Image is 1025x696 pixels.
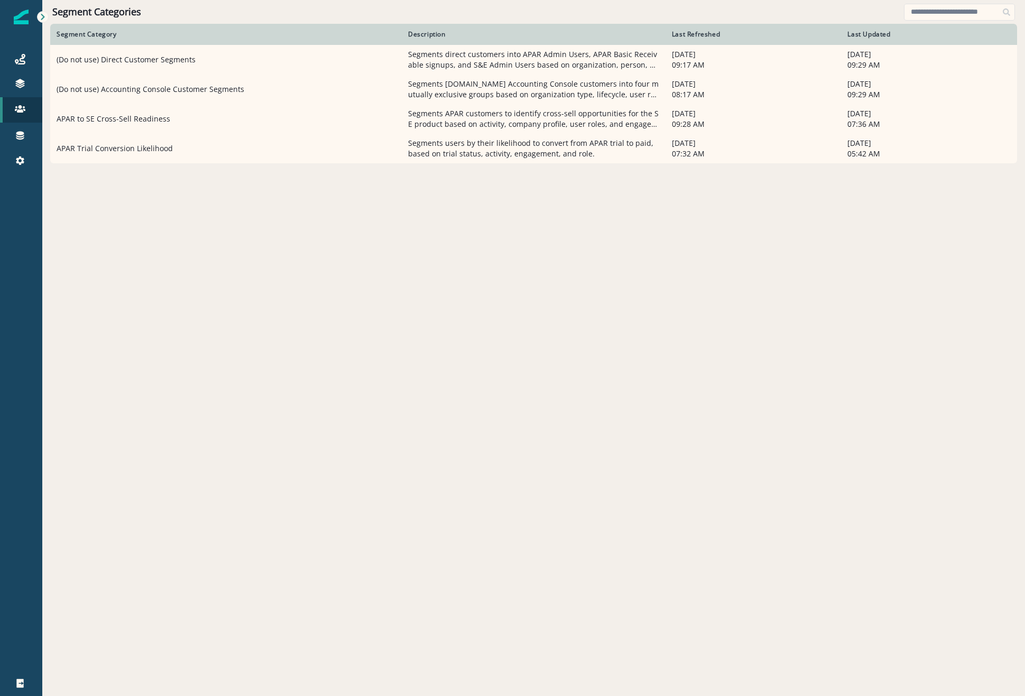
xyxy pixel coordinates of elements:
[672,30,835,39] div: Last Refreshed
[847,149,1011,159] p: 05:42 AM
[847,89,1011,100] p: 09:29 AM
[408,108,659,129] p: Segments APAR customers to identify cross-sell opportunities for the SE product based on activity...
[672,89,835,100] p: 08:17 AM
[50,75,1017,104] a: (Do not use) Accounting Console Customer SegmentsSegments [DOMAIN_NAME] Accounting Console custom...
[672,119,835,129] p: 09:28 AM
[408,30,659,39] div: Description
[50,104,1017,134] a: APAR to SE Cross-Sell ReadinessSegments APAR customers to identify cross-sell opportunities for t...
[50,134,1017,163] a: APAR Trial Conversion LikelihoodSegments users by their likelihood to convert from APAR trial to ...
[847,138,1011,149] p: [DATE]
[57,30,395,39] div: Segment Category
[408,138,659,159] p: Segments users by their likelihood to convert from APAR trial to paid, based on trial status, act...
[50,45,402,75] td: (Do not use) Direct Customer Segments
[50,75,402,104] td: (Do not use) Accounting Console Customer Segments
[50,134,402,163] td: APAR Trial Conversion Likelihood
[672,49,835,60] p: [DATE]
[847,49,1011,60] p: [DATE]
[14,10,29,24] img: Inflection
[50,45,1017,75] a: (Do not use) Direct Customer SegmentsSegments direct customers into APAR Admin Users, APAR Basic ...
[672,138,835,149] p: [DATE]
[672,79,835,89] p: [DATE]
[847,30,1011,39] div: Last Updated
[50,104,402,134] td: APAR to SE Cross-Sell Readiness
[672,60,835,70] p: 09:17 AM
[408,49,659,70] p: Segments direct customers into APAR Admin Users, APAR Basic Receivable signups, and S&E Admin Use...
[847,119,1011,129] p: 07:36 AM
[408,79,659,100] p: Segments [DOMAIN_NAME] Accounting Console customers into four mutually exclusive groups based on ...
[672,149,835,159] p: 07:32 AM
[847,79,1011,89] p: [DATE]
[847,60,1011,70] p: 09:29 AM
[672,108,835,119] p: [DATE]
[52,6,141,18] h1: Segment Categories
[847,108,1011,119] p: [DATE]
